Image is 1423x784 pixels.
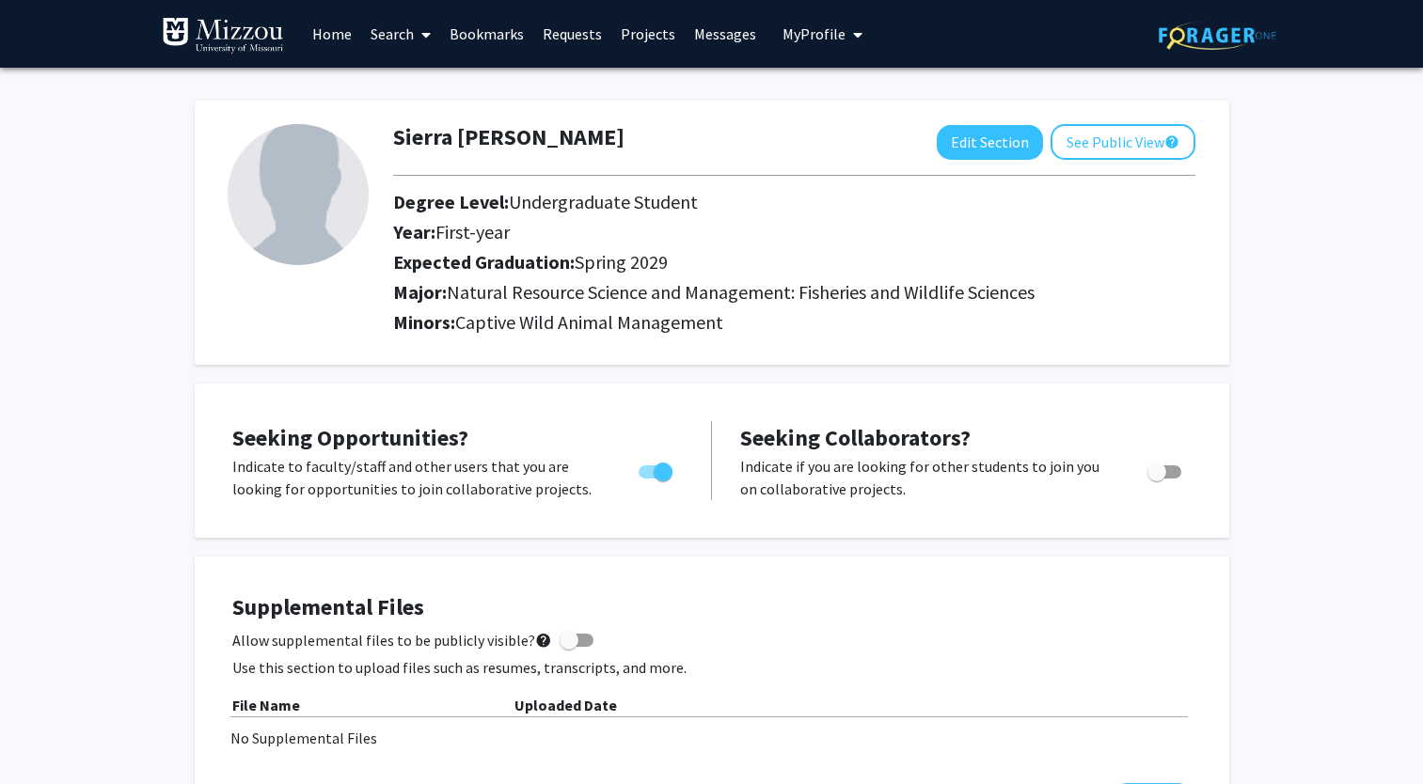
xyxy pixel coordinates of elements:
img: ForagerOne Logo [1159,21,1276,50]
p: Indicate to faculty/staff and other users that you are looking for opportunities to join collabor... [232,455,603,500]
span: Seeking Opportunities? [232,423,468,452]
button: Edit Section [937,125,1043,160]
mat-icon: help [1164,131,1179,153]
h1: Sierra [PERSON_NAME] [393,124,625,151]
p: Use this section to upload files such as resumes, transcripts, and more. [232,656,1192,679]
a: Projects [611,1,685,67]
h4: Supplemental Files [232,594,1192,621]
span: Undergraduate Student [509,190,698,213]
span: Seeking Collaborators? [740,423,971,452]
mat-icon: help [535,629,552,651]
button: See Public View [1051,124,1195,160]
h2: Major: [393,281,1195,304]
h2: Minors: [393,311,1195,334]
h2: Degree Level: [393,191,1146,213]
span: First-year [435,220,510,243]
span: Allow supplemental files to be publicly visible? [232,629,552,651]
span: Natural Resource Science and Management: Fisheries and Wildlife Sciences [447,280,1035,304]
a: Search [361,1,440,67]
iframe: Chat [14,699,80,770]
div: Toggle [1140,455,1192,483]
p: Indicate if you are looking for other students to join you on collaborative projects. [740,455,1112,500]
h2: Expected Graduation: [393,251,1146,274]
img: Profile Picture [228,124,369,265]
img: University of Missouri Logo [162,17,284,55]
span: My Profile [783,24,846,43]
span: Captive Wild Animal Management [455,310,723,334]
b: Uploaded Date [514,696,617,714]
h2: Year: [393,221,1146,243]
a: Bookmarks [440,1,533,67]
div: No Supplemental Files [230,727,1194,749]
a: Home [303,1,361,67]
a: Requests [533,1,611,67]
b: File Name [232,696,300,714]
div: Toggle [631,455,683,483]
span: Spring 2029 [575,250,668,274]
a: Messages [685,1,766,67]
